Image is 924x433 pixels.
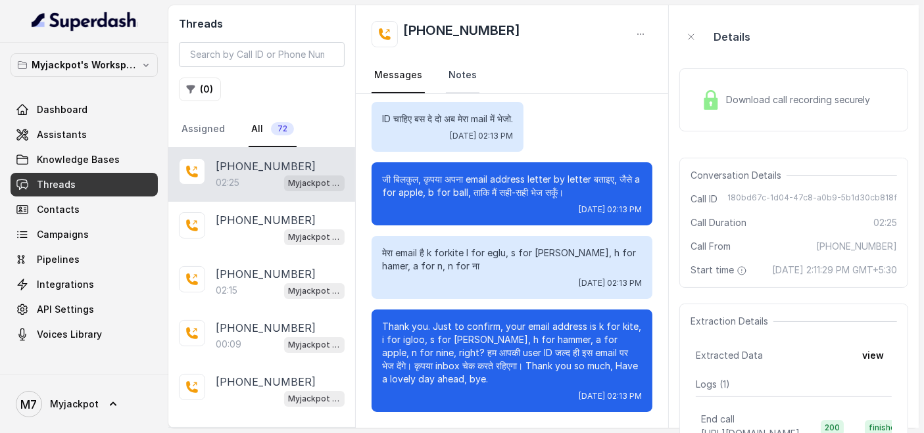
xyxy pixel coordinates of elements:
span: Integrations [37,278,94,291]
h2: Threads [179,16,345,32]
a: Contacts [11,198,158,221]
span: API Settings [37,303,94,316]
a: Messages [372,58,425,93]
span: Extracted Data [696,349,763,362]
span: Pipelines [37,253,80,266]
a: Dashboard [11,98,158,122]
input: Search by Call ID or Phone Number [179,42,345,67]
p: Myjackpot agent [288,392,341,405]
text: M7 [21,398,37,411]
p: जी बिलकुल, कृपया अपना email address letter by letter बताइए, जैसे a for apple, b for ball, ताकि मै... [382,173,641,199]
span: Contacts [37,203,80,216]
p: 02:25 [216,176,239,189]
a: Notes [446,58,479,93]
span: Campaigns [37,228,89,241]
p: [PHONE_NUMBER] [216,212,316,228]
a: Integrations [11,273,158,296]
p: Myjackpot agent [288,338,341,352]
p: Myjackpot agent [288,231,341,244]
span: Conversation Details [691,169,787,182]
a: API Settings [11,298,158,321]
span: [DATE] 02:13 PM [579,204,642,215]
span: Extraction Details [691,315,773,328]
p: [PHONE_NUMBER] [216,266,316,282]
img: Lock Icon [701,90,721,110]
p: Thank you. Just to confirm, your email address is k for kite, i for igloo, s for [PERSON_NAME], h... [382,320,641,386]
span: Download call recording securely [726,93,876,106]
p: End call [701,413,735,426]
a: Voices Library [11,323,158,346]
span: 02:25 [873,216,897,229]
p: ID चाहिए बस दे दो अब मेरा mail में भेजो. [382,112,513,125]
p: 02:15 [216,284,237,297]
span: Myjackpot [50,398,99,411]
a: All72 [249,112,297,147]
p: Myjackpot agent [288,285,341,298]
span: Knowledge Bases [37,153,120,166]
a: Assigned [179,112,228,147]
p: [PHONE_NUMBER] [216,374,316,390]
a: Threads [11,173,158,196]
span: Call ID [691,193,717,206]
a: Campaigns [11,223,158,246]
h2: [PHONE_NUMBER] [403,21,520,47]
span: [DATE] 02:13 PM [579,391,642,401]
p: [PHONE_NUMBER] [216,158,316,174]
p: मेरा email है k forkite I for eglu, s for [PERSON_NAME], h for hamer, a for n, n for ना [382,246,641,273]
p: Details [714,29,750,45]
span: Assistants [37,128,87,141]
button: (0) [179,78,221,101]
p: [PHONE_NUMBER] [216,320,316,336]
a: Pipelines [11,248,158,271]
span: [DATE] 2:11:29 PM GMT+5:30 [772,263,897,277]
button: Myjackpot's Workspace [11,53,158,77]
span: [DATE] 02:13 PM [579,278,642,288]
p: Myjackpot's Workspace [32,57,137,73]
a: Knowledge Bases [11,148,158,171]
a: Assistants [11,123,158,147]
span: Threads [37,178,76,191]
p: 00:09 [216,338,241,351]
nav: Tabs [372,58,652,93]
span: 180bd67c-1d04-47c8-a0b9-5b1d30cb818f [727,193,897,206]
p: Myjackpot agent [288,177,341,190]
span: Dashboard [37,103,87,116]
a: Myjackpot [11,386,158,422]
p: Logs ( 1 ) [696,378,892,391]
button: view [854,344,892,367]
span: Call From [691,240,731,253]
span: 72 [271,122,294,135]
span: Voices Library [37,328,102,341]
span: Start time [691,263,750,277]
span: [DATE] 02:13 PM [450,131,513,141]
img: light.svg [32,11,137,32]
span: [PHONE_NUMBER] [816,240,897,253]
nav: Tabs [179,112,345,147]
span: Call Duration [691,216,746,229]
